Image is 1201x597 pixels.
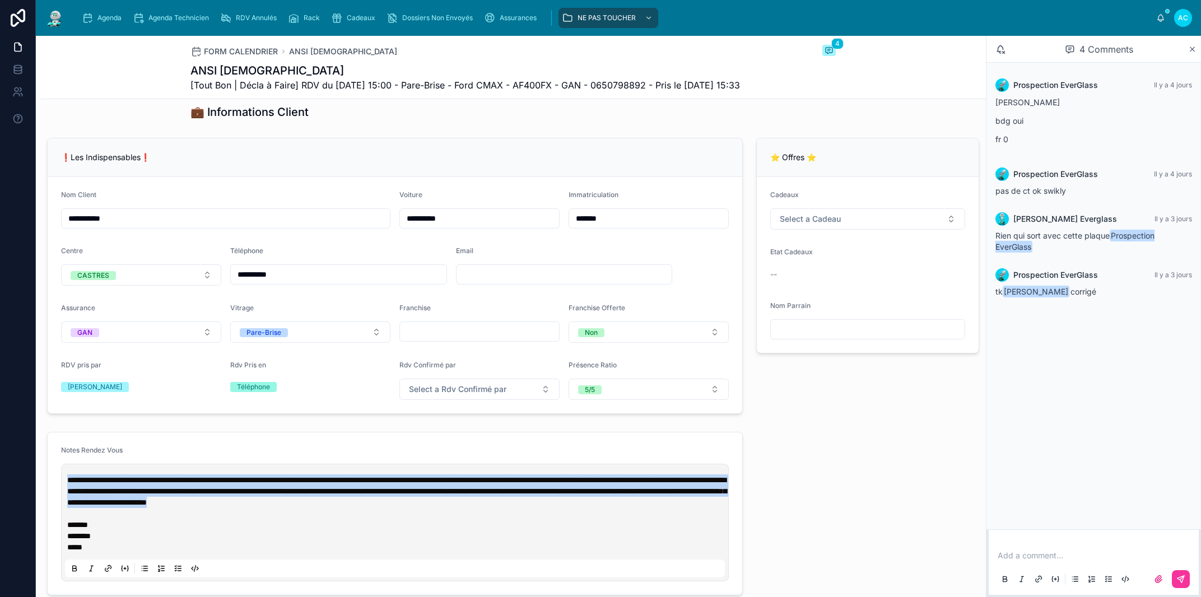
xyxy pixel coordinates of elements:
[61,246,83,255] span: Centre
[481,8,544,28] a: Assurances
[831,38,844,49] span: 4
[995,115,1192,127] p: bdg oui
[237,382,270,392] div: Téléphone
[399,304,431,312] span: Franchise
[569,361,617,369] span: Présence Ratio
[770,248,813,256] span: Etat Cadeaux
[289,46,397,57] a: ANSI [DEMOGRAPHIC_DATA]
[190,63,740,78] h1: ANSI [DEMOGRAPHIC_DATA]
[148,13,209,22] span: Agenda Technicien
[61,190,96,199] span: Nom Client
[1013,213,1117,225] span: [PERSON_NAME] Everglass
[822,45,836,58] button: 4
[995,133,1192,145] p: fr 0
[190,104,309,120] h1: 💼 Informations Client
[1155,270,1192,279] span: Il y a 3 jours
[399,361,456,369] span: Rdv Confirmé par
[78,8,129,28] a: Agenda
[399,190,422,199] span: Voiture
[230,321,390,343] button: Select Button
[285,8,328,28] a: Rack
[569,321,729,343] button: Select Button
[61,264,221,286] button: Select Button
[585,328,598,337] div: Non
[204,46,278,57] span: FORM CALENDRIER
[1003,286,1069,297] span: [PERSON_NAME]
[61,321,221,343] button: Select Button
[61,304,95,312] span: Assurance
[456,246,473,255] span: Email
[190,46,278,57] a: FORM CALENDRIER
[578,13,636,22] span: NE PAS TOUCHER
[61,446,123,454] span: Notes Rendez Vous
[230,304,254,312] span: Vitrage
[304,13,320,22] span: Rack
[995,186,1066,195] span: pas de ct ok swikly
[236,13,277,22] span: RDV Annulés
[1079,43,1133,56] span: 4 Comments
[569,190,618,199] span: Immatriculation
[217,8,285,28] a: RDV Annulés
[770,301,811,310] span: Nom Parrain
[995,96,1192,108] p: [PERSON_NAME]
[1013,269,1098,281] span: Prospection EverGlass
[770,152,816,162] span: ⭐ Offres ⭐
[129,8,217,28] a: Agenda Technicien
[1154,170,1192,178] span: Il y a 4 jours
[500,13,537,22] span: Assurances
[230,246,263,255] span: Téléphone
[1155,214,1192,223] span: Il y a 3 jours
[61,152,150,162] span: ❗Les Indispensables❗
[995,230,1155,253] span: Prospection EverGlass
[68,382,122,392] div: [PERSON_NAME]
[585,385,595,394] div: 5/5
[780,213,841,225] span: Select a Cadeau
[246,328,281,337] div: Pare-Brise
[399,379,560,400] button: Select Button
[558,8,658,28] a: NE PAS TOUCHER
[995,231,1155,251] span: Rien qui sort avec cette plaque
[770,269,777,280] span: --
[45,9,65,27] img: App logo
[770,208,965,230] button: Select Button
[383,8,481,28] a: Dossiers Non Envoyés
[1013,169,1098,180] span: Prospection EverGlass
[328,8,383,28] a: Cadeaux
[77,271,109,280] div: CASTRES
[347,13,375,22] span: Cadeaux
[409,384,506,395] span: Select a Rdv Confirmé par
[77,328,92,337] div: GAN
[190,78,740,92] span: [Tout Bon | Décla à Faire] RDV du [DATE] 15:00 - Pare-Brise - Ford CMAX - AF400FX - GAN - 0650798...
[1013,80,1098,91] span: Prospection EverGlass
[61,361,101,369] span: RDV pris par
[995,287,1096,296] span: tk corrigé
[770,190,799,199] span: Cadeaux
[1154,81,1192,89] span: Il y a 4 jours
[230,361,266,369] span: Rdv Pris en
[569,304,625,312] span: Franchise Offerte
[74,6,1156,30] div: scrollable content
[402,13,473,22] span: Dossiers Non Envoyés
[1178,13,1188,22] span: AC
[97,13,122,22] span: Agenda
[569,379,729,400] button: Select Button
